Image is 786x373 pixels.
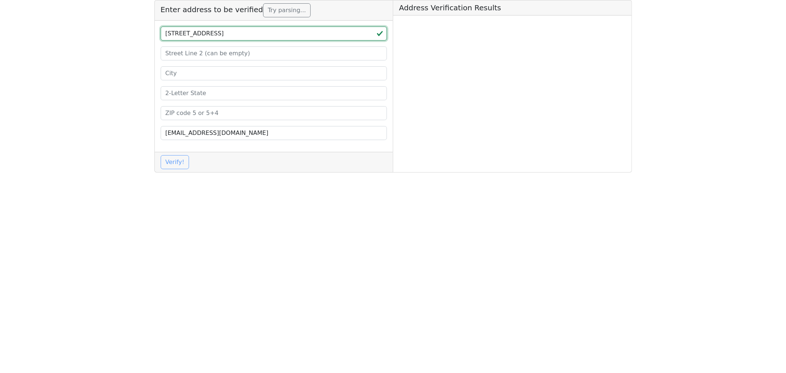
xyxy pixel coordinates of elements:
[263,3,311,17] button: Try parsing...
[155,0,393,21] h5: Enter address to be verified
[161,66,387,80] input: City
[161,86,387,100] input: 2-Letter State
[161,27,387,41] input: Street Line 1
[161,126,387,140] input: Your Email
[393,0,632,15] h5: Address Verification Results
[161,46,387,60] input: Street Line 2 (can be empty)
[161,106,387,120] input: ZIP code 5 or 5+4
